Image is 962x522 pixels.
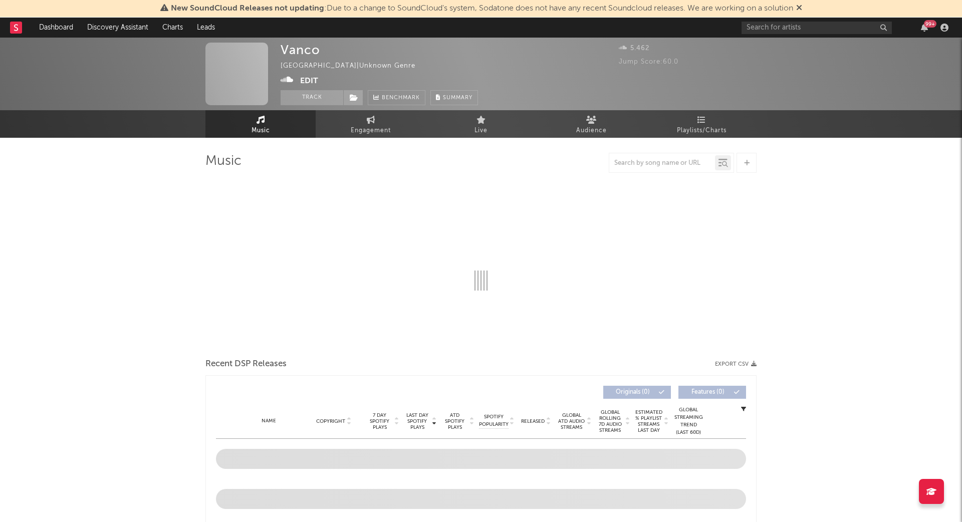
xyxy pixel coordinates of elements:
span: Summary [443,95,472,101]
button: Originals(0) [603,386,671,399]
span: Benchmark [382,92,420,104]
span: : Due to a change to SoundCloud's system, Sodatone does not have any recent Soundcloud releases. ... [171,5,793,13]
span: 5.462 [619,45,649,52]
span: Global Rolling 7D Audio Streams [596,409,624,433]
span: New SoundCloud Releases not updating [171,5,324,13]
a: Playlists/Charts [646,110,757,138]
div: [GEOGRAPHIC_DATA] | Unknown Genre [281,60,427,72]
span: Dismiss [796,5,802,13]
button: Edit [300,75,318,87]
span: Estimated % Playlist Streams Last Day [635,409,662,433]
div: Global Streaming Trend (Last 60D) [673,406,703,436]
span: Live [474,125,488,137]
span: Playlists/Charts [677,125,727,137]
span: Music [252,125,270,137]
span: Spotify Popularity [479,413,509,428]
button: Export CSV [715,361,757,367]
span: Global ATD Audio Streams [558,412,585,430]
button: 99+ [921,24,928,32]
button: Features(0) [678,386,746,399]
a: Leads [190,18,222,38]
a: Audience [536,110,646,138]
a: Dashboard [32,18,80,38]
span: Released [521,418,545,424]
span: ATD Spotify Plays [441,412,468,430]
span: 7 Day Spotify Plays [366,412,393,430]
a: Engagement [316,110,426,138]
a: Benchmark [368,90,425,105]
input: Search by song name or URL [609,159,715,167]
input: Search for artists [742,22,892,34]
div: Vanco [281,43,320,57]
span: Engagement [351,125,391,137]
span: Audience [576,125,607,137]
span: Copyright [316,418,345,424]
span: Originals ( 0 ) [610,389,656,395]
span: Features ( 0 ) [685,389,731,395]
span: Jump Score: 60.0 [619,59,678,65]
a: Discovery Assistant [80,18,155,38]
button: Track [281,90,343,105]
div: Name [236,417,302,425]
span: Last Day Spotify Plays [404,412,430,430]
a: Music [205,110,316,138]
div: 99 + [924,20,936,28]
span: Recent DSP Releases [205,358,287,370]
a: Live [426,110,536,138]
button: Summary [430,90,478,105]
a: Charts [155,18,190,38]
